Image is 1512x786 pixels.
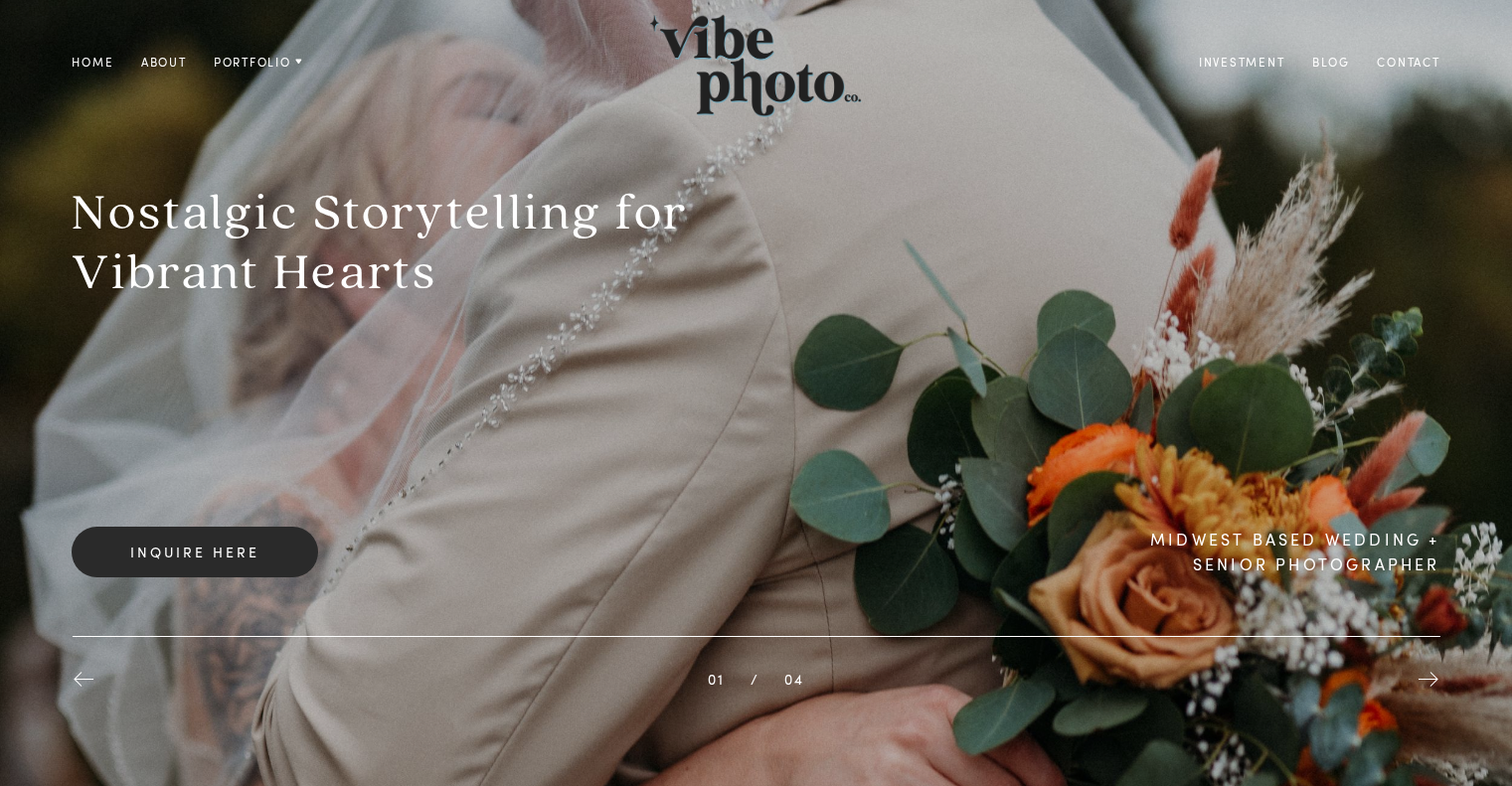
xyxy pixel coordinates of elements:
a: Home [59,51,127,74]
a: Inquire here [72,527,317,577]
a: Blog [1298,51,1363,74]
a: Portfolio [200,51,317,74]
span: 04 [784,670,804,689]
a: About [127,51,200,74]
a: Contact [1364,51,1454,74]
span: / [751,670,759,689]
span: Inquire here [130,543,258,561]
span: for [615,184,688,243]
img: Vibe Photo Co. [650,8,861,117]
a: Investment [1185,51,1298,74]
span: Portfolio [214,54,291,72]
span: 01 [708,670,725,689]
